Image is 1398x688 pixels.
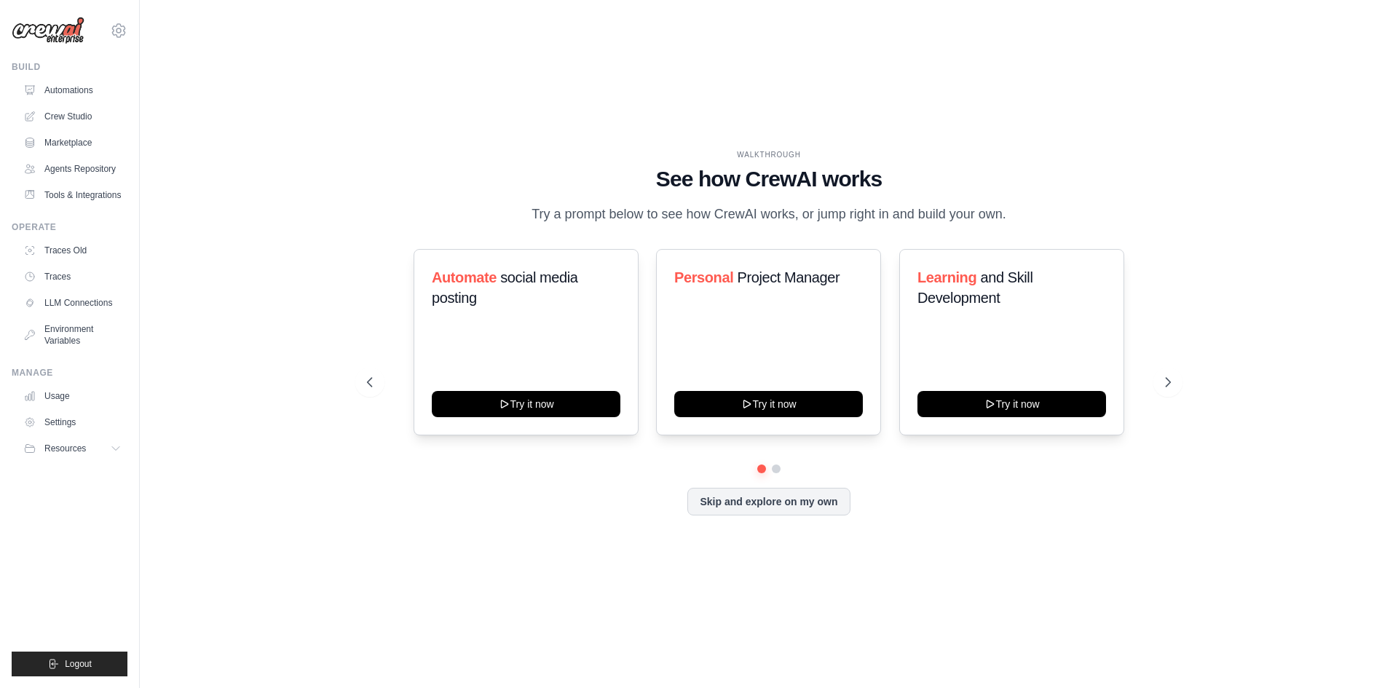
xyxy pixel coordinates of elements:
[12,17,84,44] img: Logo
[524,204,1014,225] p: Try a prompt below to see how CrewAI works, or jump right in and build your own.
[17,131,127,154] a: Marketplace
[917,269,976,285] span: Learning
[17,291,127,315] a: LLM Connections
[432,391,620,417] button: Try it now
[65,658,92,670] span: Logout
[17,411,127,434] a: Settings
[17,437,127,460] button: Resources
[17,79,127,102] a: Automations
[17,157,127,181] a: Agents Repository
[17,239,127,262] a: Traces Old
[17,265,127,288] a: Traces
[12,61,127,73] div: Build
[17,317,127,352] a: Environment Variables
[687,488,850,515] button: Skip and explore on my own
[12,367,127,379] div: Manage
[917,391,1106,417] button: Try it now
[432,269,578,306] span: social media posting
[17,183,127,207] a: Tools & Integrations
[674,391,863,417] button: Try it now
[367,149,1171,160] div: WALKTHROUGH
[12,221,127,233] div: Operate
[17,384,127,408] a: Usage
[44,443,86,454] span: Resources
[367,166,1171,192] h1: See how CrewAI works
[738,269,840,285] span: Project Manager
[432,269,497,285] span: Automate
[917,269,1032,306] span: and Skill Development
[674,269,733,285] span: Personal
[12,652,127,676] button: Logout
[17,105,127,128] a: Crew Studio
